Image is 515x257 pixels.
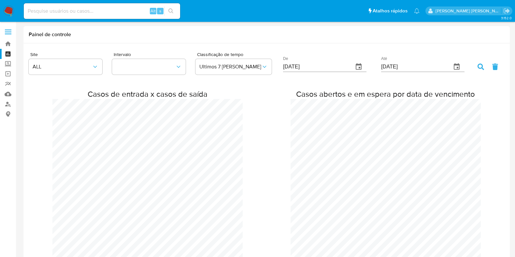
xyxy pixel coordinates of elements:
[150,8,156,14] span: Alt
[414,8,420,14] a: Notificações
[33,64,92,70] span: ALL
[436,8,501,14] p: danilo.toledo@mercadolivre.com
[164,7,178,16] button: search-icon
[199,64,261,70] span: Ultimos 7 [PERSON_NAME]
[503,7,510,14] a: Sair
[30,52,114,57] span: Site
[373,7,408,14] span: Atalhos rápidos
[24,7,180,15] input: Pesquise usuários ou casos...
[29,59,102,75] button: ALL
[114,52,197,57] span: Intervalo
[29,31,505,38] h1: Painel de controle
[283,57,288,61] label: De
[159,8,161,14] span: s
[195,59,272,75] button: Ultimos 7 [PERSON_NAME]
[197,52,283,57] span: Classificação de tempo
[291,89,481,99] h2: Casos abertos e em espera por data de vencimento
[381,57,387,61] label: Até
[52,89,243,99] h2: Casos de entrada x casos de saída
